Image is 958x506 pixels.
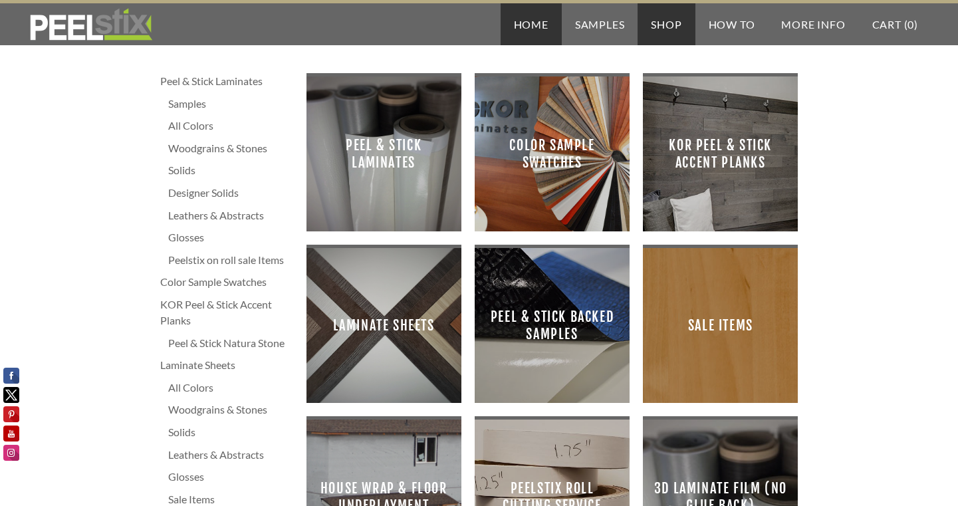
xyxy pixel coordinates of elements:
a: Color Sample Swatches [160,274,293,290]
span: Color Sample Swatches [485,87,619,221]
a: All Colors [168,380,293,396]
a: KOR Peel & Stick Accent Planks [643,76,798,231]
a: Designer Solids [168,185,293,201]
a: Peel & Stick Laminates [306,76,461,231]
a: How To [695,3,769,45]
a: Sale Items [643,248,798,403]
a: Peel & Stick Natura Stone [168,335,293,351]
a: Leathers & Abstracts [168,207,293,223]
a: All Colors [168,118,293,134]
a: Laminate Sheets [160,357,293,373]
a: Samples [562,3,638,45]
a: Cart (0) [859,3,931,45]
a: Peel & Stick Laminates [160,73,293,89]
span: Laminate Sheets [317,259,451,392]
a: Laminate Sheets [306,248,461,403]
a: Glosses [168,469,293,485]
a: KOR Peel & Stick Accent Planks [160,297,293,328]
a: Woodgrains & Stones [168,140,293,156]
span: KOR Peel & Stick Accent Planks [654,87,787,221]
span: Peel & Stick Backed Samples [485,259,619,392]
a: Glosses [168,229,293,245]
span: Sale Items [654,259,787,392]
a: Leathers & Abstracts [168,447,293,463]
a: Peel & Stick Backed Samples [475,248,630,403]
a: Solids [168,162,293,178]
img: REFACE SUPPLIES [27,8,155,41]
a: Peelstix on roll sale Items [168,252,293,268]
span: Peel & Stick Laminates [317,87,451,221]
a: Shop [638,3,695,45]
a: Solids [168,424,293,440]
a: Samples [168,96,293,112]
a: Color Sample Swatches [475,76,630,231]
a: More Info [768,3,858,45]
a: Home [501,3,562,45]
a: Woodgrains & Stones [168,402,293,418]
span: 0 [907,18,914,31]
